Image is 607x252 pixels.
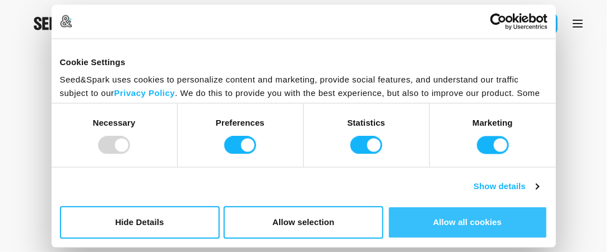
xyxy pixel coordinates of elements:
[388,206,548,239] button: Allow all cookies
[34,17,122,30] img: Seed&Spark Logo Dark Mode
[93,118,136,127] strong: Necessary
[450,13,548,30] a: Usercentrics Cookiebot - opens in a new window
[474,180,539,194] a: Show details
[114,89,175,98] a: Privacy Policy
[472,118,513,127] strong: Marketing
[34,17,122,30] a: Seed&Spark Homepage
[347,118,386,127] strong: Statistics
[60,74,548,127] div: Seed&Spark uses cookies to personalize content and marketing, provide social features, and unders...
[60,206,220,239] button: Hide Details
[216,118,265,127] strong: Preferences
[60,56,548,69] div: Cookie Settings
[60,15,72,28] img: logo
[224,206,383,239] button: Allow selection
